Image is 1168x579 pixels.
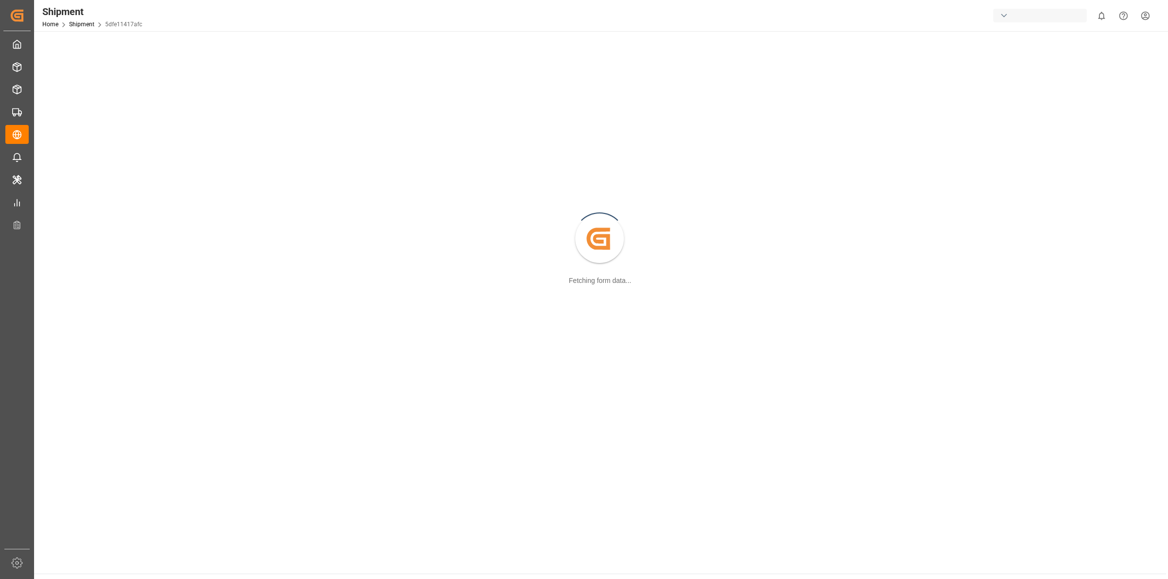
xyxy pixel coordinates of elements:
[69,21,94,28] a: Shipment
[1091,5,1113,27] button: show 0 new notifications
[569,276,631,286] div: Fetching form data...
[42,21,58,28] a: Home
[42,4,142,19] div: Shipment
[1113,5,1134,27] button: Help Center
